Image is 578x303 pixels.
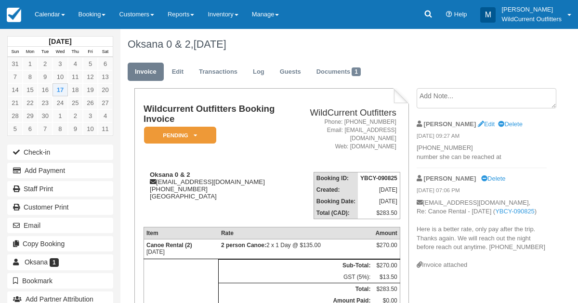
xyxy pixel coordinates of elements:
[7,145,113,160] button: Check-in
[144,227,218,239] th: Item
[23,70,38,83] a: 8
[23,83,38,96] a: 15
[144,126,213,144] a: Pending
[480,7,496,23] div: M
[7,181,113,197] a: Staff Print
[165,63,191,81] a: Edit
[219,271,373,283] td: GST (5%):
[373,227,400,239] th: Amount
[424,175,476,182] strong: [PERSON_NAME]
[246,63,272,81] a: Log
[83,109,98,122] a: 3
[83,47,98,57] th: Fri
[454,11,467,18] span: Help
[481,175,505,182] a: Delete
[221,242,266,249] strong: 2 person Canoe
[358,207,400,219] td: $283.50
[352,67,361,76] span: 1
[375,242,397,256] div: $270.00
[8,83,23,96] a: 14
[144,239,218,259] td: [DATE]
[314,196,358,207] th: Booking Date:
[8,57,23,70] a: 31
[417,198,547,261] p: [EMAIL_ADDRESS][DOMAIN_NAME], Re: Canoe Rental - [DATE] ( ) Here is a better rate, only pay after...
[53,83,67,96] a: 17
[53,57,67,70] a: 3
[8,70,23,83] a: 7
[53,70,67,83] a: 10
[7,254,113,270] a: Oksana 1
[292,118,396,151] address: Phone: [PHONE_NUMBER] Email: [EMAIL_ADDRESS][DOMAIN_NAME] Web: [DOMAIN_NAME]
[68,109,83,122] a: 2
[68,47,83,57] th: Thu
[83,83,98,96] a: 19
[373,271,400,283] td: $13.50
[98,109,113,122] a: 4
[98,96,113,109] a: 27
[83,96,98,109] a: 26
[7,236,113,251] button: Copy Booking
[219,239,373,259] td: 2 x 1 Day @ $135.00
[417,144,547,161] p: [PHONE_NUMBER] number she can be reached at
[144,104,289,124] h1: Wildcurrent Outfitters Booking Invoice
[53,96,67,109] a: 24
[98,83,113,96] a: 20
[314,207,358,219] th: Total (CAD):
[273,63,308,81] a: Guests
[192,63,245,81] a: Transactions
[68,70,83,83] a: 11
[150,171,190,178] strong: Oksana 0 & 2
[38,122,53,135] a: 7
[38,47,53,57] th: Tue
[83,70,98,83] a: 12
[358,184,400,196] td: [DATE]
[7,8,21,22] img: checkfront-main-nav-mini-logo.png
[23,96,38,109] a: 22
[23,109,38,122] a: 29
[501,14,562,24] p: WildCurrent Outfitters
[8,47,23,57] th: Sun
[23,47,38,57] th: Mon
[83,57,98,70] a: 5
[478,120,495,128] a: Edit
[417,132,547,143] em: [DATE] 09:27 AM
[98,47,113,57] th: Sat
[360,175,397,182] strong: YBCY-090825
[38,83,53,96] a: 16
[309,63,368,81] a: Documents1
[38,57,53,70] a: 2
[373,283,400,295] td: $283.50
[38,109,53,122] a: 30
[417,261,547,270] div: Invoice attached
[25,258,48,266] span: Oksana
[8,96,23,109] a: 21
[314,184,358,196] th: Created:
[219,260,373,272] th: Sub-Total:
[146,242,192,249] strong: Canoe Rental (2)
[7,218,113,233] button: Email
[128,39,547,50] h1: Oksana 0 & 2,
[7,273,113,289] button: Bookmark
[292,108,396,118] h2: WildCurrent Outfitters
[49,38,71,45] strong: [DATE]
[7,163,113,178] button: Add Payment
[358,196,400,207] td: [DATE]
[144,127,216,144] em: Pending
[98,57,113,70] a: 6
[501,5,562,14] p: [PERSON_NAME]
[68,122,83,135] a: 9
[446,12,452,18] i: Help
[8,109,23,122] a: 28
[219,227,373,239] th: Rate
[495,208,535,215] a: YBCY-090825
[53,122,67,135] a: 8
[98,70,113,83] a: 13
[219,283,373,295] th: Total:
[68,57,83,70] a: 4
[144,171,289,200] div: [EMAIL_ADDRESS][DOMAIN_NAME] [PHONE_NUMBER] [GEOGRAPHIC_DATA]
[7,199,113,215] a: Customer Print
[424,120,476,128] strong: [PERSON_NAME]
[373,260,400,272] td: $270.00
[50,258,59,267] span: 1
[38,70,53,83] a: 9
